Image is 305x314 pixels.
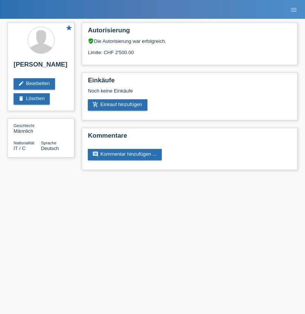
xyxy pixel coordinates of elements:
[41,146,59,151] span: Deutsch
[88,99,147,111] a: add_shopping_cartEinkauf hinzufügen
[88,38,291,44] div: Die Autorisierung war erfolgreich.
[88,27,291,38] h2: Autorisierung
[88,132,291,143] h2: Kommentare
[88,44,291,55] div: Limite: CHF 2'500.00
[41,141,57,145] span: Sprache
[18,80,24,86] i: edit
[14,93,50,105] a: deleteLöschen
[18,96,24,102] i: delete
[14,78,55,89] a: editBearbeiten
[88,77,291,88] h2: Einkäufe
[14,141,34,145] span: Nationalität
[66,24,72,32] a: star
[88,88,291,99] div: Noch keine Einkäufe
[14,123,41,134] div: Männlich
[286,7,301,12] a: menu
[14,123,34,128] span: Geschlecht
[92,151,98,157] i: comment
[88,38,94,44] i: verified_user
[92,102,98,108] i: add_shopping_cart
[66,24,72,31] i: star
[14,61,68,72] h2: [PERSON_NAME]
[88,149,162,160] a: commentKommentar hinzufügen ...
[290,6,297,14] i: menu
[14,146,26,151] span: Italien / C / 29.04.1960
